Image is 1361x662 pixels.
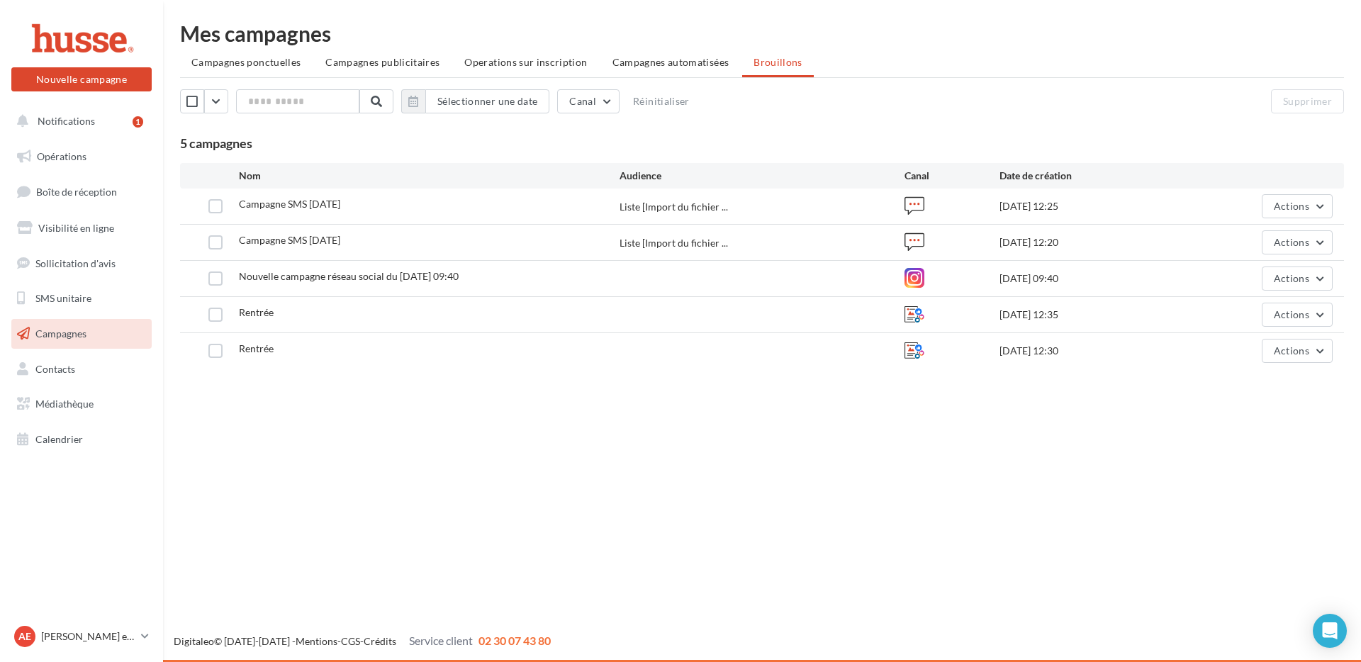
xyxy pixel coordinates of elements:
[1274,200,1309,212] span: Actions
[425,89,549,113] button: Sélectionner une date
[9,176,155,207] a: Boîte de réception
[478,634,551,647] span: 02 30 07 43 80
[239,342,274,354] span: Rentrée
[11,67,152,91] button: Nouvelle campagne
[557,89,620,113] button: Canal
[620,236,728,250] span: Liste [Import du fichier ...
[11,623,152,650] a: Ae [PERSON_NAME] et [PERSON_NAME]
[999,308,1189,322] div: [DATE] 12:35
[239,169,620,183] div: Nom
[999,169,1189,183] div: Date de création
[1262,303,1333,327] button: Actions
[1262,267,1333,291] button: Actions
[9,284,155,313] a: SMS unitaire
[325,56,439,68] span: Campagnes publicitaires
[409,634,473,647] span: Service client
[341,635,360,647] a: CGS
[401,89,549,113] button: Sélectionner une date
[35,363,75,375] span: Contacts
[1313,614,1347,648] div: Open Intercom Messenger
[999,344,1189,358] div: [DATE] 12:30
[239,270,459,282] span: Nouvelle campagne réseau social du 03-09-2025 09:40
[41,629,135,644] p: [PERSON_NAME] et [PERSON_NAME]
[35,327,86,340] span: Campagnes
[612,56,729,68] span: Campagnes automatisées
[999,235,1189,249] div: [DATE] 12:20
[9,142,155,172] a: Opérations
[35,292,91,304] span: SMS unitaire
[620,169,905,183] div: Audience
[133,116,143,128] div: 1
[999,199,1189,213] div: [DATE] 12:25
[35,398,94,410] span: Médiathèque
[1274,236,1309,248] span: Actions
[38,115,95,127] span: Notifications
[627,93,695,110] button: Réinitialiser
[1274,308,1309,320] span: Actions
[9,354,155,384] a: Contacts
[174,635,551,647] span: © [DATE]-[DATE] - - -
[36,186,117,198] span: Boîte de réception
[35,257,116,269] span: Sollicitation d'avis
[38,222,114,234] span: Visibilité en ligne
[1274,344,1309,357] span: Actions
[9,425,155,454] a: Calendrier
[296,635,337,647] a: Mentions
[35,433,83,445] span: Calendrier
[9,249,155,279] a: Sollicitation d'avis
[1262,194,1333,218] button: Actions
[239,234,340,246] span: Campagne SMS 03-09-2025
[9,389,155,419] a: Médiathèque
[999,271,1189,286] div: [DATE] 09:40
[364,635,396,647] a: Crédits
[9,213,155,243] a: Visibilité en ligne
[904,169,999,183] div: Canal
[174,635,214,647] a: Digitaleo
[1274,272,1309,284] span: Actions
[9,319,155,349] a: Campagnes
[620,200,728,214] span: Liste [Import du fichier ...
[9,106,149,136] button: Notifications 1
[1271,89,1344,113] button: Supprimer
[180,135,252,151] span: 5 campagnes
[239,198,340,210] span: Campagne SMS 03-09-2025
[180,23,1344,44] div: Mes campagnes
[191,56,301,68] span: Campagnes ponctuelles
[18,629,31,644] span: Ae
[1262,230,1333,254] button: Actions
[37,150,86,162] span: Opérations
[1262,339,1333,363] button: Actions
[464,56,587,68] span: Operations sur inscription
[239,306,274,318] span: Rentrée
